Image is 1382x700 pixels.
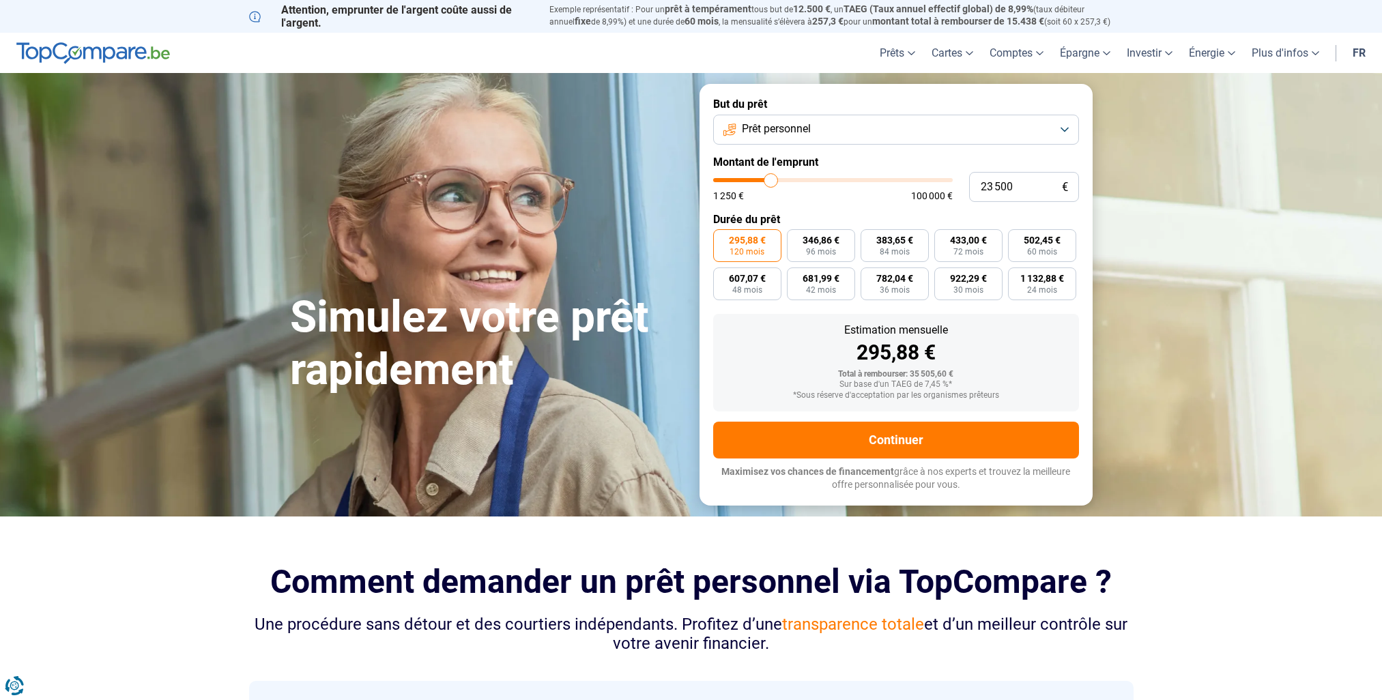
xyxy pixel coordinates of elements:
div: Une procédure sans détour et des courtiers indépendants. Profitez d’une et d’un meilleur contrôle... [249,615,1134,654]
p: grâce à nos experts et trouvez la meilleure offre personnalisée pour vous. [713,465,1079,492]
span: 96 mois [806,248,836,256]
a: Cartes [923,33,981,73]
span: 922,29 € [950,274,987,283]
a: Plus d'infos [1243,33,1327,73]
div: Sur base d'un TAEG de 7,45 %* [724,380,1068,390]
span: 120 mois [730,248,764,256]
span: 433,00 € [950,235,987,245]
span: 607,07 € [729,274,766,283]
p: Exemple représentatif : Pour un tous but de , un (taux débiteur annuel de 8,99%) et une durée de ... [549,3,1134,28]
span: 84 mois [880,248,910,256]
span: Prêt personnel [742,121,811,136]
a: Investir [1119,33,1181,73]
span: prêt à tempérament [665,3,751,14]
img: TopCompare [16,42,170,64]
span: € [1062,181,1068,193]
span: Maximisez vos chances de financement [721,466,894,477]
div: Total à rembourser: 35 505,60 € [724,370,1068,379]
span: 36 mois [880,286,910,294]
span: 12.500 € [793,3,831,14]
span: 100 000 € [911,191,953,201]
span: 48 mois [732,286,762,294]
a: Prêts [872,33,923,73]
span: 502,45 € [1024,235,1061,245]
label: But du prêt [713,98,1079,111]
span: 1 132,88 € [1020,274,1064,283]
a: Énergie [1181,33,1243,73]
span: montant total à rembourser de 15.438 € [872,16,1044,27]
span: 72 mois [953,248,983,256]
span: 60 mois [685,16,719,27]
span: 30 mois [953,286,983,294]
span: 42 mois [806,286,836,294]
button: Continuer [713,422,1079,458]
a: Épargne [1052,33,1119,73]
span: transparence totale [782,615,924,634]
span: TAEG (Taux annuel effectif global) de 8,99% [844,3,1033,14]
span: fixe [575,16,591,27]
a: fr [1344,33,1374,73]
h2: Comment demander un prêt personnel via TopCompare ? [249,563,1134,600]
div: *Sous réserve d'acceptation par les organismes prêteurs [724,391,1068,400]
label: Durée du prêt [713,213,1079,226]
span: 295,88 € [729,235,766,245]
p: Attention, emprunter de l'argent coûte aussi de l'argent. [249,3,533,29]
div: Estimation mensuelle [724,325,1068,336]
span: 257,3 € [812,16,844,27]
h1: Simulez votre prêt rapidement [290,291,683,396]
span: 24 mois [1027,286,1057,294]
span: 681,99 € [803,274,839,283]
button: Prêt personnel [713,115,1079,145]
span: 1 250 € [713,191,744,201]
span: 383,65 € [876,235,913,245]
span: 346,86 € [803,235,839,245]
span: 60 mois [1027,248,1057,256]
span: 782,04 € [876,274,913,283]
div: 295,88 € [724,342,1068,363]
label: Montant de l'emprunt [713,156,1079,169]
a: Comptes [981,33,1052,73]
